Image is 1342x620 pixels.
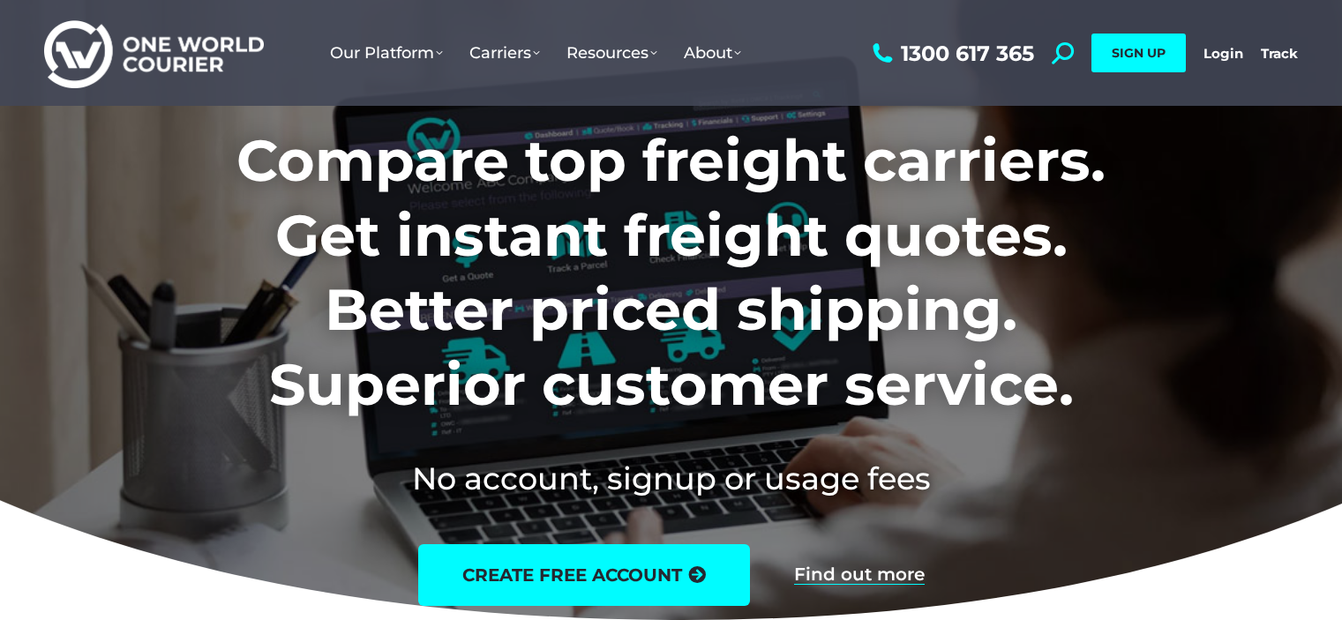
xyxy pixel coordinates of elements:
[418,544,750,606] a: create free account
[1203,45,1243,62] a: Login
[671,26,754,80] a: About
[120,457,1222,500] h2: No account, signup or usage fees
[553,26,671,80] a: Resources
[120,123,1222,422] h1: Compare top freight carriers. Get instant freight quotes. Better priced shipping. Superior custom...
[317,26,456,80] a: Our Platform
[1091,34,1186,72] a: SIGN UP
[1112,45,1166,61] span: SIGN UP
[868,42,1034,64] a: 1300 617 365
[794,565,925,585] a: Find out more
[469,43,540,63] span: Carriers
[1261,45,1298,62] a: Track
[330,43,443,63] span: Our Platform
[44,18,264,89] img: One World Courier
[684,43,741,63] span: About
[566,43,657,63] span: Resources
[456,26,553,80] a: Carriers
